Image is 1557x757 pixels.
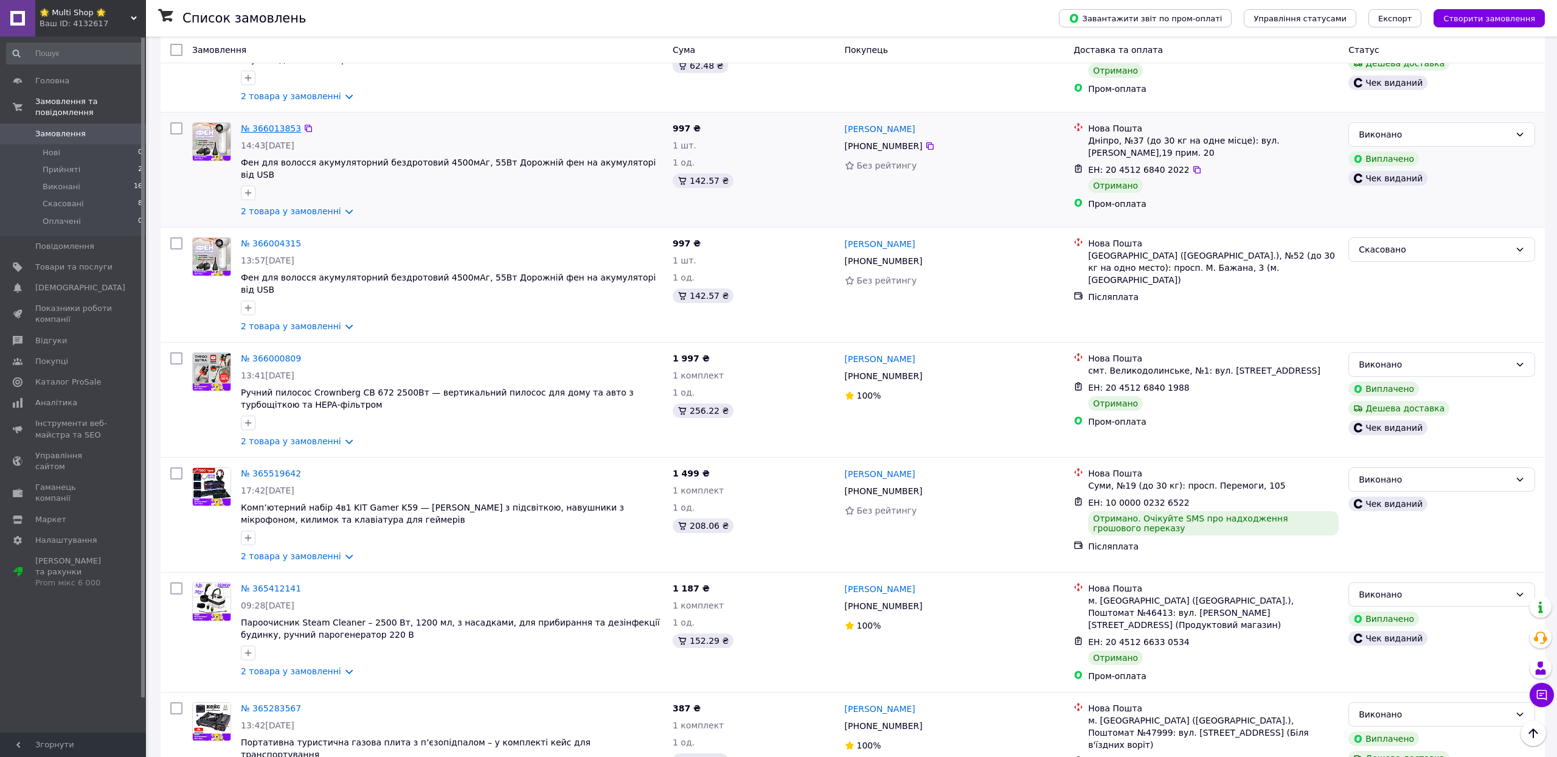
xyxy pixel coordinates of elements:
[192,237,231,276] a: Фото товару
[673,703,701,713] span: 387 ₴
[845,238,915,250] a: [PERSON_NAME]
[241,436,341,446] a: 2 товара у замовленні
[1088,165,1190,175] span: ЕН: 20 4512 6840 2022
[1348,420,1427,435] div: Чек виданий
[842,483,925,500] div: [PHONE_NUMBER]
[857,621,881,630] span: 100%
[192,467,231,506] a: Фото товару
[35,356,68,367] span: Покупці
[1421,13,1545,23] a: Створити замовлення
[842,717,925,734] div: [PHONE_NUMBER]
[241,486,294,495] span: 17:42[DATE]
[35,397,77,408] span: Аналітика
[1088,291,1339,303] div: Післяплата
[673,518,733,533] div: 208.06 ₴
[1348,497,1427,511] div: Чек виданий
[1088,480,1339,492] div: Суми, №19 (до 30 кг): просп. Перемоги, 105
[241,321,341,331] a: 2 товара у замовленні
[1359,128,1510,141] div: Виконано
[1348,45,1379,55] span: Статус
[673,371,724,380] span: 1 комплект
[1088,416,1339,428] div: Пром-оплата
[241,141,294,150] span: 14:43[DATE]
[1088,714,1339,751] div: м. [GEOGRAPHIC_DATA] ([GEOGRAPHIC_DATA].), Поштомат №47999: вул. [STREET_ADDRESS] (Біля в'їздних ...
[1088,383,1190,392] span: ЕН: 20 4512 6840 1988
[673,601,724,610] span: 1 комплект
[1359,243,1510,256] div: Скасовано
[35,418,113,440] span: Інструменти веб-майстра та SEO
[192,352,231,391] a: Фото товару
[1348,731,1419,746] div: Виплачено
[241,703,301,713] a: № 365283567
[1088,582,1339,595] div: Нова Пошта
[138,164,142,175] span: 2
[35,75,69,86] span: Головна
[134,181,142,192] span: 16
[193,703,231,741] img: Фото товару
[857,741,881,750] span: 100%
[241,124,301,133] a: № 366013853
[857,391,881,400] span: 100%
[40,18,146,29] div: Ваш ID: 4132617
[241,371,294,380] span: 13:41[DATE]
[673,503,695,512] span: 1 од.
[35,577,113,588] div: Prom мікс 6 000
[1359,588,1510,601] div: Виконано
[673,633,733,648] div: 152.29 ₴
[241,720,294,730] span: 13:42[DATE]
[1088,83,1339,95] div: Пром-оплата
[1088,63,1143,78] div: Отримано
[673,354,710,363] span: 1 997 ₴
[241,666,341,676] a: 2 товара у замовленні
[1088,498,1190,508] span: ЕН: 10 0000 0232 6522
[1521,720,1546,746] button: Наверх
[1088,134,1339,159] div: Дніпро, №37 (до 30 кг на одне місце): вул. [PERSON_NAME],19 прим. 20
[1088,396,1143,411] div: Отримано
[1348,152,1419,166] div: Виплачено
[1088,352,1339,365] div: Нова Пошта
[673,158,695,167] span: 1 од.
[845,45,888,55] span: Покупець
[138,198,142,209] span: 8
[673,256,696,265] span: 1 шт.
[43,198,84,209] span: Скасовані
[845,703,915,715] a: [PERSON_NAME]
[1348,56,1449,71] div: Дешева доставка
[35,241,94,252] span: Повідомлення
[241,503,624,525] span: Комп’ютерний набір 4в1 KIT Gamer K59 — [PERSON_NAME] з підсвіткою, навушники з мікрофоном, килимо...
[1088,467,1339,480] div: Нова Пошта
[1359,708,1510,721] div: Виконано
[241,273,656,295] span: Фен для волосся акумуляторний бездротовий 4500мАг, 55Вт Дорожній фен на акумуляторі від USB
[241,206,341,216] a: 2 товара у замовленні
[842,253,925,270] div: [PHONE_NUMBER]
[1244,9,1356,27] button: Управління статусами
[182,11,306,26] h1: Список замовлень
[241,618,660,640] a: Пароочисник Steam Cleaner – 2500 Вт, 1200 мл, з насадками, для прибирання та дезінфекції будинку,...
[1088,122,1339,134] div: Нова Пошта
[1348,631,1427,646] div: Чек виданий
[35,377,101,388] span: Каталог ProSale
[673,173,733,188] div: 142.57 ₴
[673,45,695,55] span: Cума
[241,584,301,593] a: № 365412141
[673,141,696,150] span: 1 шт.
[673,273,695,282] span: 1 од.
[1088,511,1339,535] div: Отримано. Очікуйте SMS про надходження грошового переказу
[1348,382,1419,396] div: Виплачено
[845,468,915,480] a: [PERSON_NAME]
[35,482,113,504] span: Гаманець компанії
[6,43,144,65] input: Пошук
[35,262,113,273] span: Товари та послуги
[673,288,733,303] div: 142.57 ₴
[241,388,634,410] a: Ручний пилосос Crownberg CB 672 2500Вт — вертикальний пилосос для дому та авто з турбощіткою та H...
[241,239,301,248] a: № 366004315
[35,535,97,546] span: Налаштування
[673,58,728,73] div: 62.48 ₴
[35,514,66,525] span: Маркет
[40,7,131,18] span: 🌟 Multi Shop 🌟
[43,164,80,175] span: Прийняті
[673,486,724,495] span: 1 комплект
[1434,9,1545,27] button: Створити замовлення
[842,598,925,615] div: [PHONE_NUMBER]
[673,738,695,747] span: 1 од.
